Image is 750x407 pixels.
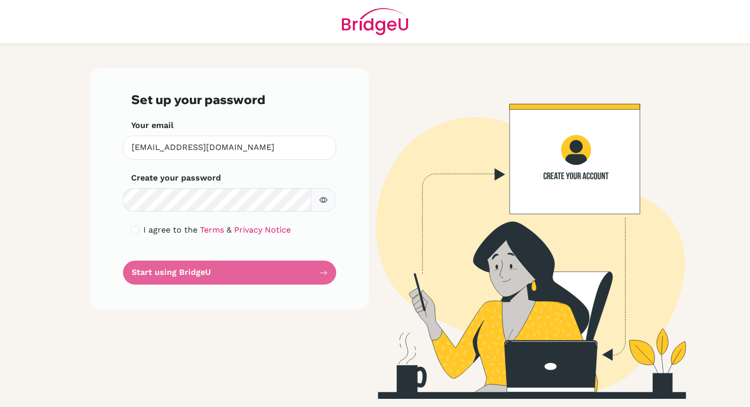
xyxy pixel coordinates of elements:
span: I agree to the [143,225,197,235]
a: Terms [200,225,224,235]
label: Your email [131,119,173,132]
h3: Set up your password [131,92,328,107]
input: Insert your email* [123,136,336,160]
a: Privacy Notice [234,225,291,235]
span: & [227,225,232,235]
label: Create your password [131,172,221,184]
